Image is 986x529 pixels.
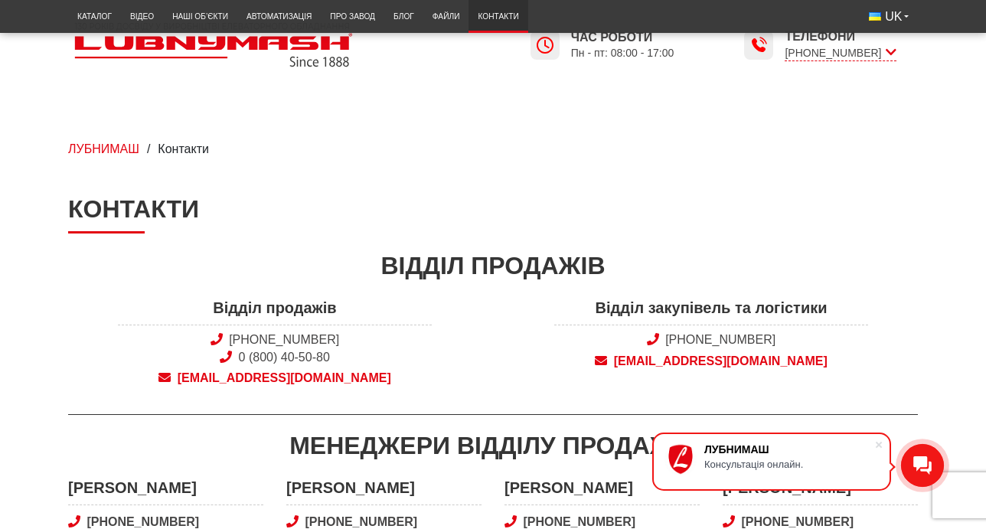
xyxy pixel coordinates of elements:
a: [PHONE_NUMBER] [229,333,339,346]
a: Про завод [321,4,384,29]
a: ЛУБНИМАШ [68,142,139,155]
a: [EMAIL_ADDRESS][DOMAIN_NAME] [554,353,868,370]
span: Телефони [785,28,896,45]
div: Менеджери відділу продажів [68,429,918,463]
img: Українська [869,12,881,21]
span: [PHONE_NUMBER] [785,45,896,61]
a: Файли [423,4,469,29]
div: Відділ продажів [68,249,918,283]
img: Lubnymash time icon [536,36,554,54]
span: Час роботи [571,29,674,46]
span: [PERSON_NAME] [504,477,700,505]
div: ЛУБНИМАШ [704,443,874,456]
img: Lubnymash [68,16,359,73]
h1: Контакти [68,194,918,233]
a: [EMAIL_ADDRESS][DOMAIN_NAME] [118,370,432,387]
span: Відділ закупівель та логістики [554,297,868,325]
span: [PERSON_NAME] [286,477,482,505]
span: Контакти [158,142,209,155]
span: Пн - пт: 08:00 - 17:00 [571,46,674,60]
span: [PERSON_NAME] [723,477,918,505]
button: UK [860,4,918,30]
span: [PERSON_NAME] [68,477,263,505]
img: Lubnymash time icon [749,36,768,54]
a: Блог [384,4,423,29]
a: [PHONE_NUMBER] [665,333,775,346]
a: Автоматизація [237,4,321,29]
a: 0 (800) 40-50-80 [239,351,330,364]
a: Контакти [469,4,527,29]
a: Каталог [68,4,121,29]
div: Консультація онлайн. [704,459,874,470]
span: Відділ продажів [118,297,432,325]
span: UK [885,8,902,25]
span: / [147,142,150,155]
a: Наші об’єкти [163,4,237,29]
a: Відео [121,4,163,29]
